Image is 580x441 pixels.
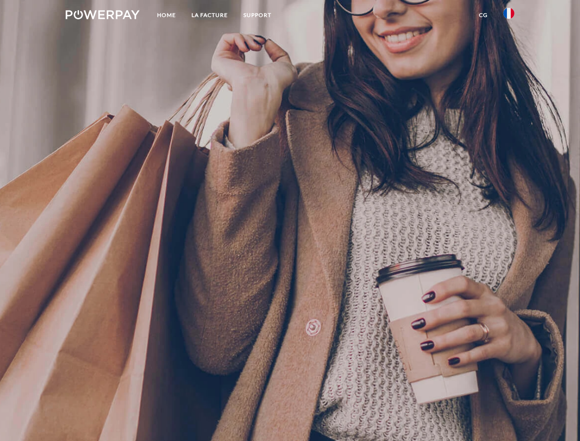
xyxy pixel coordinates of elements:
[149,7,184,23] a: Home
[184,7,236,23] a: LA FACTURE
[236,7,279,23] a: Support
[471,7,496,23] a: CG
[503,8,514,19] img: fr
[66,10,140,19] img: logo-powerpay-white.svg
